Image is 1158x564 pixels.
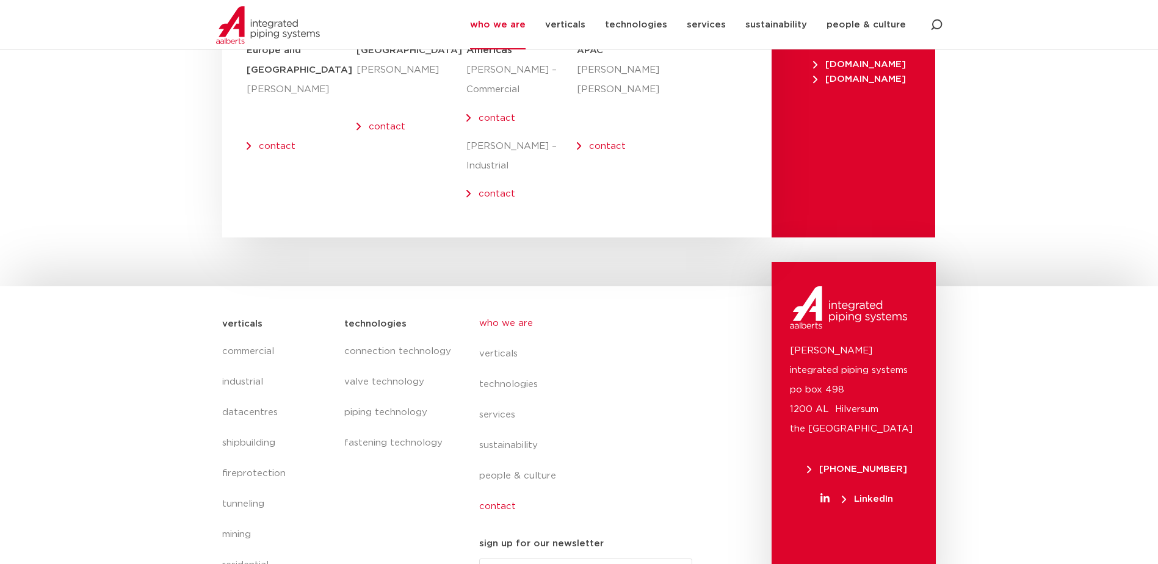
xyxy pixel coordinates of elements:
a: LinkedIn [790,494,924,504]
p: [PERSON_NAME] [356,60,466,80]
span: [PHONE_NUMBER] [807,465,907,474]
a: contact [479,114,515,123]
a: sustainability [479,430,703,461]
a: verticals [479,339,703,369]
p: [PERSON_NAME] [PERSON_NAME] [577,60,643,99]
h5: sign up for our newsletter [479,534,604,554]
span: [DOMAIN_NAME] [813,74,906,84]
nav: Menu [479,308,703,522]
a: fastening technology [344,428,454,458]
a: valve technology [344,367,454,397]
a: piping technology [344,397,454,428]
span: [DOMAIN_NAME] [813,60,906,69]
a: [PHONE_NUMBER] [790,465,924,474]
a: [DOMAIN_NAME] [808,74,911,84]
a: shipbuilding [222,428,333,458]
h5: technologies [344,314,407,334]
a: connection technology [344,336,454,367]
a: people & culture [479,461,703,491]
span: Americas [466,45,512,55]
p: [PERSON_NAME] integrated piping systems po box 498 1200 AL Hilversum the [GEOGRAPHIC_DATA] [790,341,917,439]
a: contact [369,122,405,131]
a: mining [222,519,333,550]
span: LinkedIn [842,494,893,504]
h5: [GEOGRAPHIC_DATA] [356,41,466,60]
p: [PERSON_NAME] – Commercial [466,60,576,99]
a: services [479,400,703,430]
p: [PERSON_NAME] – Industrial [466,137,576,176]
a: industrial [222,367,333,397]
a: contact [479,491,703,522]
nav: Menu [344,336,454,458]
a: datacentres [222,397,333,428]
a: commercial [222,336,333,367]
a: who we are [479,308,703,339]
a: [DOMAIN_NAME] [808,60,911,69]
p: [PERSON_NAME] [247,80,356,99]
a: tunneling [222,489,333,519]
h5: APAC [577,41,643,60]
a: contact [589,142,626,151]
a: technologies [479,369,703,400]
a: contact [259,142,295,151]
a: contact [479,189,515,198]
h5: verticals [222,314,262,334]
a: fireprotection [222,458,333,489]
